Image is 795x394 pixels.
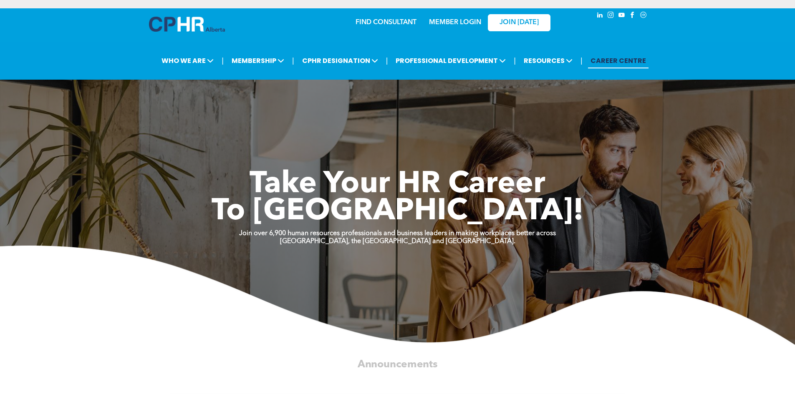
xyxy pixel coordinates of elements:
strong: [GEOGRAPHIC_DATA], the [GEOGRAPHIC_DATA] and [GEOGRAPHIC_DATA]. [280,238,515,245]
a: Social network [639,10,648,22]
a: FIND CONSULTANT [356,19,416,26]
span: MEMBERSHIP [229,53,287,68]
span: Take Your HR Career [250,170,545,200]
span: WHO WE ARE [159,53,216,68]
span: To [GEOGRAPHIC_DATA]! [212,197,584,227]
li: | [292,52,294,69]
li: | [222,52,224,69]
a: CAREER CENTRE [588,53,649,68]
li: | [580,52,583,69]
li: | [386,52,388,69]
a: JOIN [DATE] [488,14,550,31]
img: A blue and white logo for cp alberta [149,17,225,32]
span: Announcements [358,359,438,369]
li: | [514,52,516,69]
a: linkedin [596,10,605,22]
a: facebook [628,10,637,22]
span: CPHR DESIGNATION [300,53,381,68]
a: youtube [617,10,626,22]
span: RESOURCES [521,53,575,68]
span: PROFESSIONAL DEVELOPMENT [393,53,508,68]
span: JOIN [DATE] [500,19,539,27]
a: instagram [606,10,616,22]
strong: Join over 6,900 human resources professionals and business leaders in making workplaces better ac... [239,230,556,237]
a: MEMBER LOGIN [429,19,481,26]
